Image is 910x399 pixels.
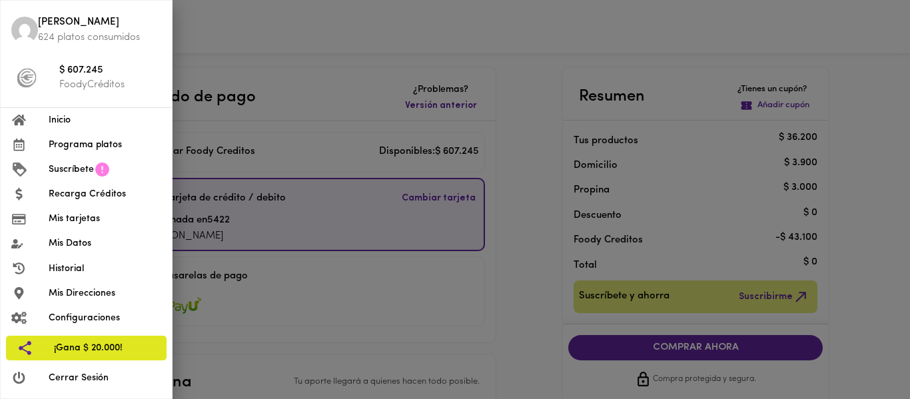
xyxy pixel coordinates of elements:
iframe: Messagebird Livechat Widget [833,322,897,386]
span: Recarga Créditos [49,187,161,201]
span: Suscríbete [49,163,94,177]
span: Inicio [49,113,161,127]
span: Programa platos [49,138,161,152]
img: foody-creditos-black.png [17,68,37,88]
span: Cerrar Sesión [49,371,161,385]
p: FoodyCréditos [59,78,161,92]
span: Historial [49,262,161,276]
span: Mis Datos [49,236,161,250]
span: Mis tarjetas [49,212,161,226]
span: ¡Gana $ 20.000! [54,341,156,355]
span: Mis Direcciones [49,286,161,300]
span: [PERSON_NAME] [38,15,161,31]
span: $ 607.245 [59,63,161,79]
span: Configuraciones [49,311,161,325]
p: 624 platos consumidos [38,31,161,45]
